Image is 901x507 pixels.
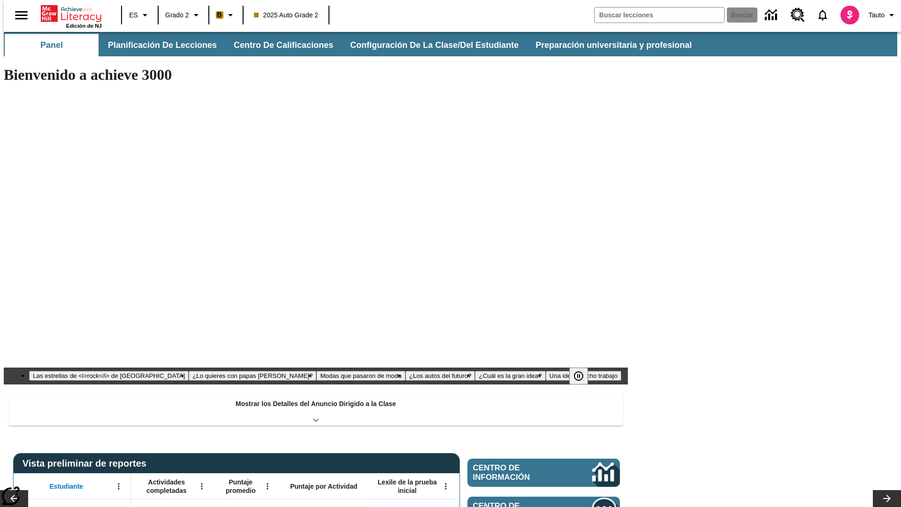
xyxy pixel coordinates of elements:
button: Diapositiva 3 Modas que pasaron de moda [316,371,405,381]
a: Portada [41,4,102,23]
div: Subbarra de navegación [4,32,897,56]
button: Lenguaje: ES, Selecciona un idioma [125,7,155,23]
span: Actividades completadas [136,478,198,495]
button: Diapositiva 4 ¿Los autos del futuro? [405,371,475,381]
img: avatar image [840,6,859,24]
button: Planificación de lecciones [100,34,224,56]
div: Portada [41,3,102,29]
button: Panel [5,34,99,56]
a: Centro de información [467,459,620,487]
span: Puntaje promedio [218,478,263,495]
button: Carrusel de lecciones, seguir [873,490,901,507]
button: Diapositiva 2 ¿Lo quieres con papas fritas? [189,371,316,381]
div: Pausar [569,368,597,384]
a: Centro de información [759,2,785,28]
button: Diapositiva 6 Una idea, mucho trabajo [546,371,621,381]
span: Grado 2 [165,10,189,20]
span: B [217,9,222,21]
span: Lexile de la prueba inicial [373,478,442,495]
button: Diapositiva 1 Las estrellas de <i>rock</i> de Madagascar [29,371,189,381]
span: ES [129,10,138,20]
span: 2025 Auto Grade 2 [254,10,319,20]
span: Estudiante [50,482,84,491]
button: Abrir menú [112,479,126,493]
button: Preparación universitaria y profesional [528,34,699,56]
span: Tauto [869,10,885,20]
button: Abrir menú [439,479,453,493]
span: Centro de información [473,463,561,482]
button: Abrir el menú lateral [8,1,35,29]
button: Escoja un nuevo avatar [835,3,865,27]
button: Diapositiva 5 ¿Cuál es la gran idea? [475,371,545,381]
button: Pausar [569,368,588,384]
button: Boost El color de la clase es anaranjado claro. Cambiar el color de la clase. [212,7,240,23]
div: Mostrar los Detalles del Anuncio Dirigido a la Clase [8,393,623,426]
span: Vista preliminar de reportes [23,458,151,469]
span: Puntaje por Actividad [290,482,357,491]
button: Abrir menú [195,479,209,493]
div: Subbarra de navegación [4,34,700,56]
button: Centro de calificaciones [226,34,341,56]
button: Abrir menú [260,479,275,493]
a: Centro de recursos, Se abrirá en una pestaña nueva. [785,2,810,28]
p: Mostrar los Detalles del Anuncio Dirigido a la Clase [236,399,396,409]
a: Notificaciones [810,3,835,27]
button: Configuración de la clase/del estudiante [343,34,526,56]
button: Grado: Grado 2, Elige un grado [161,7,206,23]
button: Perfil/Configuración [865,7,901,23]
span: Edición de NJ [66,23,102,29]
input: Buscar campo [595,8,724,23]
h1: Bienvenido a achieve 3000 [4,66,628,84]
